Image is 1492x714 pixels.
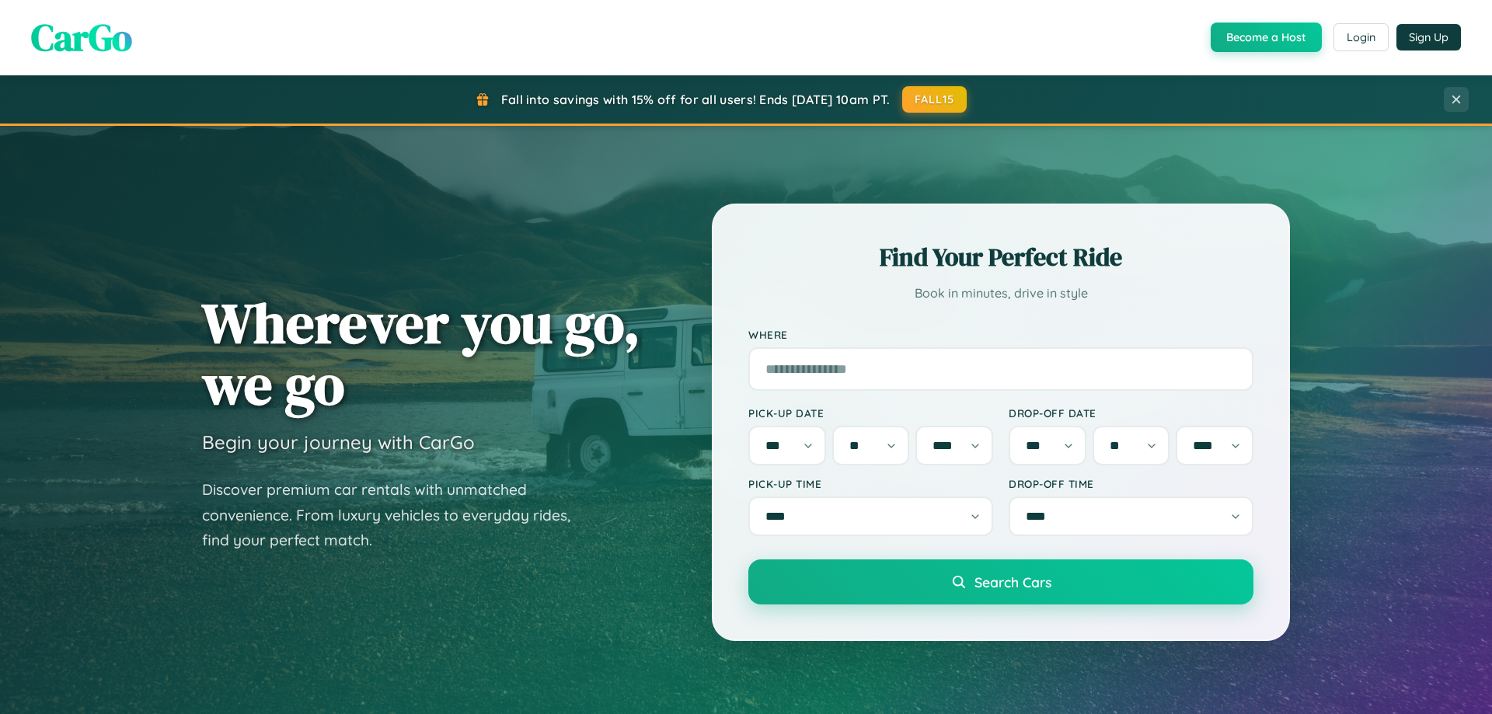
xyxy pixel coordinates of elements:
button: FALL15 [902,86,967,113]
label: Pick-up Time [748,477,993,490]
h3: Begin your journey with CarGo [202,430,475,454]
label: Drop-off Date [1009,406,1253,420]
button: Search Cars [748,559,1253,604]
button: Become a Host [1211,23,1322,52]
button: Sign Up [1396,24,1461,51]
p: Book in minutes, drive in style [748,282,1253,305]
span: Fall into savings with 15% off for all users! Ends [DATE] 10am PT. [501,92,891,107]
h1: Wherever you go, we go [202,292,640,415]
p: Discover premium car rentals with unmatched convenience. From luxury vehicles to everyday rides, ... [202,477,591,553]
label: Where [748,328,1253,341]
label: Drop-off Time [1009,477,1253,490]
label: Pick-up Date [748,406,993,420]
h2: Find Your Perfect Ride [748,240,1253,274]
span: CarGo [31,12,132,63]
span: Search Cars [974,573,1051,590]
button: Login [1333,23,1389,51]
